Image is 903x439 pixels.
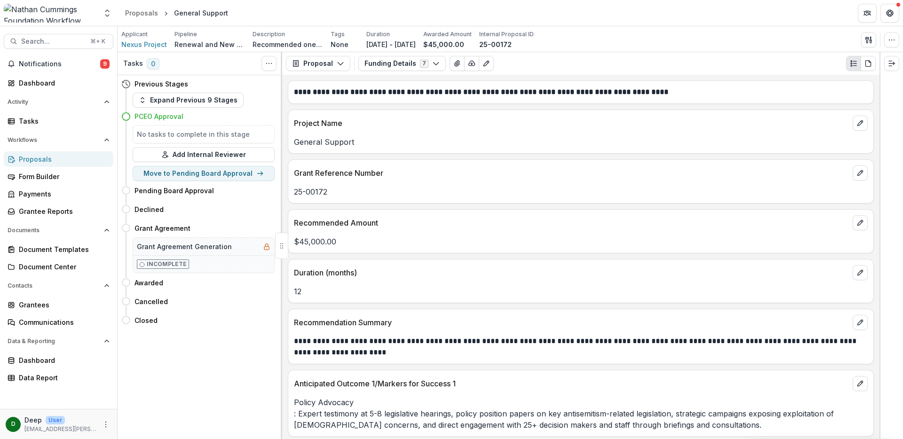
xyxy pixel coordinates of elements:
[4,75,113,91] a: Dashboard
[8,137,100,143] span: Workflows
[135,186,214,196] h4: Pending Board Approval
[100,419,111,430] button: More
[8,227,100,234] span: Documents
[294,397,868,431] p: Policy Advocacy : Expert testimony at 5-8 legislative hearings, policy position papers on key ant...
[331,39,349,49] p: None
[294,217,849,228] p: Recommended Amount
[366,39,416,49] p: [DATE] - [DATE]
[294,136,868,148] p: General Support
[853,165,868,180] button: edit
[133,147,275,162] button: Add Internal Reviewer
[880,4,899,23] button: Get Help
[4,297,113,313] a: Grantees
[294,186,868,197] p: 25-00172
[19,317,106,327] div: Communications
[4,4,97,23] img: Nathan Cummings Foundation Workflow Sandbox logo
[100,59,110,69] span: 9
[4,94,113,110] button: Open Activity
[19,189,106,199] div: Payments
[121,6,232,20] nav: breadcrumb
[479,56,494,71] button: Edit as form
[19,172,106,181] div: Form Builder
[286,56,350,71] button: Proposal
[853,315,868,330] button: edit
[261,56,277,71] button: Toggle View Cancelled Tasks
[4,34,113,49] button: Search...
[479,30,534,39] p: Internal Proposal ID
[253,39,323,49] p: Recommended one-time support to the Nexus Project for its comprehensive, data-driven approach to ...
[423,39,464,49] p: $45,000.00
[294,317,849,328] p: Recommendation Summary
[4,113,113,129] a: Tasks
[858,4,877,23] button: Partners
[147,260,187,268] p: Incomplete
[4,353,113,368] a: Dashboard
[121,6,162,20] a: Proposals
[4,186,113,202] a: Payments
[135,315,158,325] h4: Closed
[19,60,100,68] span: Notifications
[4,56,113,71] button: Notifications9
[253,30,285,39] p: Description
[19,300,106,310] div: Grantees
[11,421,16,427] div: Deep
[19,116,106,126] div: Tasks
[423,30,472,39] p: Awarded Amount
[133,93,244,108] button: Expand Previous 9 Stages
[8,338,100,345] span: Data & Reporting
[853,376,868,391] button: edit
[135,223,190,233] h4: Grant Agreement
[101,4,114,23] button: Open entity switcher
[4,334,113,349] button: Open Data & Reporting
[861,56,876,71] button: PDF view
[135,79,188,89] h4: Previous Stages
[88,36,107,47] div: ⌘ + K
[4,242,113,257] a: Document Templates
[8,99,100,105] span: Activity
[135,278,163,288] h4: Awarded
[4,169,113,184] a: Form Builder
[21,38,85,46] span: Search...
[331,30,345,39] p: Tags
[4,151,113,167] a: Proposals
[125,8,158,18] div: Proposals
[4,133,113,148] button: Open Workflows
[853,265,868,280] button: edit
[137,129,270,139] h5: No tasks to complete in this stage
[4,223,113,238] button: Open Documents
[4,259,113,274] a: Document Center
[121,39,167,49] a: Nexus Project
[294,167,849,179] p: Grant Reference Number
[846,56,861,71] button: Plaintext view
[358,56,446,71] button: Funding Details7
[853,215,868,230] button: edit
[19,355,106,365] div: Dashboard
[19,206,106,216] div: Grantee Reports
[174,39,245,49] p: Renewal and New Grants Pipeline
[294,267,849,278] p: Duration (months)
[174,8,228,18] div: General Support
[294,286,868,297] p: 12
[479,39,512,49] p: 25-00172
[133,166,275,181] button: Move to Pending Board Approval
[19,373,106,383] div: Data Report
[46,416,65,424] p: User
[135,297,168,306] h4: Cancelled
[294,236,868,247] p: $45,000.00
[4,278,113,293] button: Open Contacts
[19,262,106,272] div: Document Center
[19,78,106,88] div: Dashboard
[121,30,148,39] p: Applicant
[123,60,143,68] h3: Tasks
[19,154,106,164] div: Proposals
[174,30,197,39] p: Pipeline
[294,378,849,389] p: Anticipated Outcome 1/Markers for Success 1
[294,118,849,129] p: Project Name
[19,244,106,254] div: Document Templates
[4,314,113,330] a: Communications
[853,116,868,131] button: edit
[366,30,390,39] p: Duration
[147,58,159,70] span: 0
[8,282,100,289] span: Contacts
